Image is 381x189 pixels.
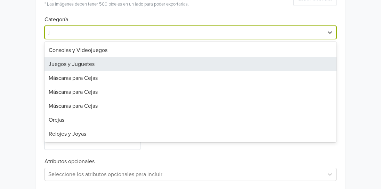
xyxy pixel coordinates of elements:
div: Consolas y Videojuegos [44,43,337,57]
div: Máscaras para Cejas [44,71,337,85]
h6: Atributos opcionales [44,158,337,165]
div: Relojes y Joyas [44,127,337,141]
h6: Categoría [44,8,337,23]
div: Juegos y Juguetes [44,57,337,71]
div: Máscaras para Cejas [44,85,337,99]
div: * Las imágenes deben tener 500 píxeles en un lado para poder exportarlas. [44,1,189,8]
div: Orejas [44,113,337,127]
div: Máscaras para Cejas [44,99,337,113]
